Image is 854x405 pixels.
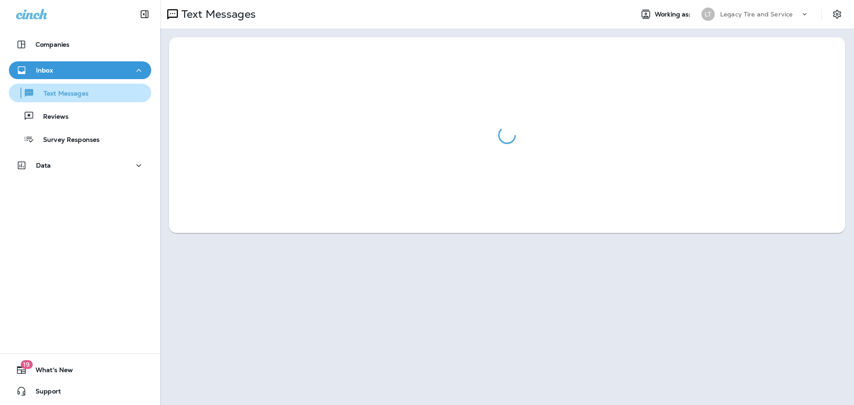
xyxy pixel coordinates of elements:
p: Inbox [36,67,53,74]
span: Working as: [655,11,693,18]
p: Legacy Tire and Service [720,11,793,18]
button: Survey Responses [9,130,151,148]
span: What's New [27,366,73,377]
span: Support [27,388,61,398]
button: Data [9,156,151,174]
button: Collapse Sidebar [132,5,157,23]
p: Text Messages [178,8,256,21]
button: Settings [829,6,845,22]
button: Support [9,382,151,400]
p: Survey Responses [34,136,100,144]
button: Text Messages [9,84,151,102]
button: Reviews [9,107,151,125]
p: Data [36,162,51,169]
p: Companies [36,41,69,48]
p: Text Messages [35,90,89,98]
p: Reviews [34,113,68,121]
div: LT [701,8,715,21]
button: Inbox [9,61,151,79]
button: 19What's New [9,361,151,379]
span: 19 [20,360,32,369]
button: Companies [9,36,151,53]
